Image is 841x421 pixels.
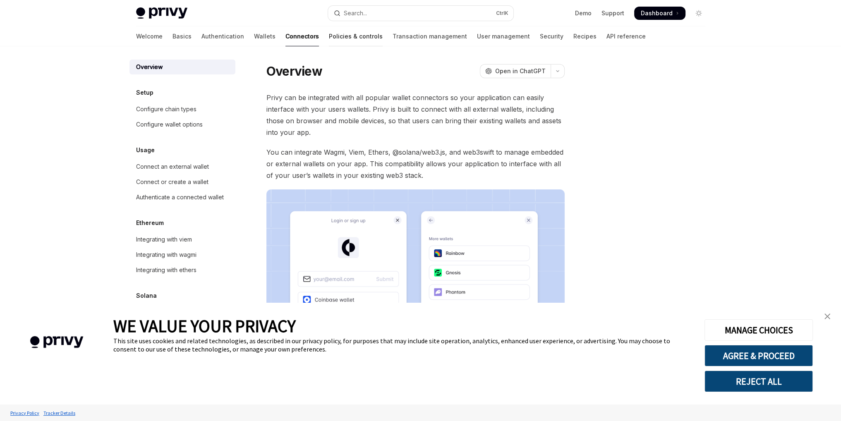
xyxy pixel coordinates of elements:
a: Policies & controls [329,26,383,46]
img: company logo [12,324,101,360]
a: Welcome [136,26,163,46]
a: Integrating with wagmi [129,247,235,262]
span: Privy can be integrated with all popular wallet connectors so your application can easily interfa... [266,92,565,138]
a: Integrating with ethers [129,263,235,277]
h5: Usage [136,145,155,155]
a: Connect an external wallet [129,159,235,174]
button: Toggle dark mode [692,7,705,20]
h5: Setup [136,88,153,98]
a: Connectors [285,26,319,46]
a: close banner [819,308,836,325]
a: Dashboard [634,7,685,20]
div: Integrating with ethers [136,265,196,275]
a: Configure wallet options [129,117,235,132]
button: REJECT ALL [704,371,813,392]
h1: Overview [266,64,322,79]
a: Support [601,9,624,17]
button: MANAGE CHOICES [704,319,813,341]
a: Privacy Policy [8,406,41,420]
a: User management [477,26,530,46]
div: Connect an external wallet [136,162,209,172]
img: Connectors3 [266,189,565,402]
a: Wallets [254,26,276,46]
button: Open in ChatGPT [480,64,551,78]
button: AGREE & PROCEED [704,345,813,366]
span: Open in ChatGPT [495,67,546,75]
a: Integrating with viem [129,232,235,247]
a: Authentication [201,26,244,46]
span: Dashboard [641,9,673,17]
div: This site uses cookies and related technologies, as described in our privacy policy, for purposes... [113,337,692,353]
div: Integrating with viem [136,234,192,244]
div: Configure wallet options [136,120,203,129]
a: Tracker Details [41,406,77,420]
h5: Ethereum [136,218,164,228]
a: Security [540,26,563,46]
a: API reference [606,26,646,46]
a: Authenticate a connected wallet [129,190,235,205]
a: Configure chain types [129,102,235,117]
img: close banner [824,313,830,319]
div: Configure chain types [136,104,196,114]
div: Authenticate a connected wallet [136,192,224,202]
h5: Solana [136,291,157,301]
div: Connect or create a wallet [136,177,208,187]
a: Demo [575,9,592,17]
span: WE VALUE YOUR PRIVACY [113,315,296,337]
div: Search... [344,8,367,18]
div: Overview [136,62,163,72]
a: Transaction management [393,26,467,46]
div: Integrating with wagmi [136,250,196,260]
a: Connect or create a wallet [129,175,235,189]
button: Open search [328,6,513,21]
a: Basics [173,26,192,46]
span: You can integrate Wagmi, Viem, Ethers, @solana/web3.js, and web3swift to manage embedded or exter... [266,146,565,181]
a: Recipes [573,26,597,46]
img: light logo [136,7,187,19]
span: Ctrl K [496,10,508,17]
a: Overview [129,60,235,74]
